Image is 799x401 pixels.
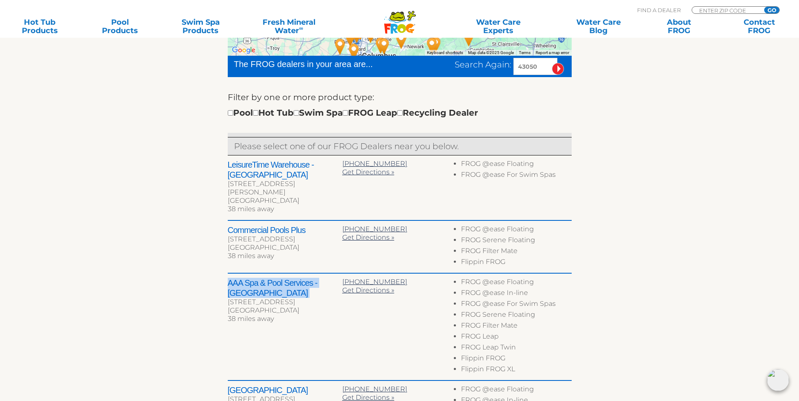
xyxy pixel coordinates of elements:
[461,300,571,310] li: FROG @ease For Swim Spas
[422,34,442,57] div: The Pool House - 37 miles away.
[698,7,755,14] input: Zip Code Form
[461,278,571,289] li: FROG @ease Floating
[461,354,571,365] li: Flippin FROG
[234,140,565,153] p: Please select one of our FROG Dealers near you below.
[461,171,571,181] li: FROG @ease For Swim Spas
[342,286,394,294] a: Get Directions »
[342,225,407,233] a: [PHONE_NUMBER]
[228,278,342,298] h2: AAA Spa & Pool Services - [GEOGRAPHIC_DATA]
[648,18,710,35] a: AboutFROG
[461,321,571,332] li: FROG Filter Mate
[764,7,779,13] input: GO
[228,385,342,395] h2: [GEOGRAPHIC_DATA]
[461,310,571,321] li: FROG Serene Floating
[342,385,407,393] a: [PHONE_NUMBER]
[637,6,681,14] p: Find A Dealer
[331,35,350,58] div: Chevron Pool - 51 miles away.
[228,197,342,205] div: [GEOGRAPHIC_DATA]
[342,233,394,241] a: Get Directions »
[228,106,478,119] div: Pool Hot Tub Swim Spa FROG Leap Recycling Dealer
[342,168,394,176] a: Get Directions »
[234,58,403,70] div: The FROG dealers in your area are...
[461,247,571,258] li: FROG Filter Mate
[228,298,342,306] div: [STREET_ADDRESS]
[228,235,342,243] div: [STREET_ADDRESS]
[342,278,407,286] a: [PHONE_NUMBER]
[378,55,398,78] div: The Pool People - Lancaster - 45 miles away.
[567,18,630,35] a: Water CareBlog
[552,63,564,75] input: Submit
[468,50,514,55] span: Map data ©2025 Google
[344,40,364,63] div: Chevron Pool Co, Inc. - 46 miles away.
[461,332,571,343] li: FROG Leap
[427,50,463,56] button: Keyboard shortcuts
[536,50,569,55] a: Report a map error
[8,18,71,35] a: Hot TubProducts
[426,34,445,56] div: AAA Spa & Pool Services - Zanesville - 38 miles away.
[461,343,571,354] li: FROG Leap Twin
[459,27,479,49] div: Swim-A-Way Pool & Spa - 54 miles away.
[228,225,342,235] h2: Commercial Pools Plus
[448,18,549,35] a: Water CareExperts
[767,369,789,391] img: openIcon
[519,50,531,55] a: Terms (opens in new tab)
[228,180,342,197] div: [STREET_ADDRESS][PERSON_NAME]
[377,54,397,77] div: Rainbow Pools, Spas & More - 45 miles away.
[461,236,571,247] li: FROG Serene Floating
[230,45,258,56] img: Google
[299,25,303,31] sup: ∞
[455,60,511,70] span: Search Again:
[228,243,342,252] div: [GEOGRAPHIC_DATA]
[375,35,394,57] div: Spas Direct - 32 miles away.
[461,225,571,236] li: FROG @ease Floating
[728,18,791,35] a: ContactFROG
[169,18,232,35] a: Swim SpaProducts
[461,160,571,171] li: FROG @ease Floating
[461,385,571,396] li: FROG @ease Floating
[461,258,571,269] li: Flippin FROG
[228,315,274,323] span: 38 miles away
[342,160,407,168] a: [PHONE_NUMBER]
[461,289,571,300] li: FROG @ease In-line
[341,26,360,49] div: Agean Bath & Spa - Columbus - 42 miles away.
[228,160,342,180] h2: LeisureTime Warehouse - [GEOGRAPHIC_DATA]
[228,306,342,315] div: [GEOGRAPHIC_DATA]
[228,205,274,213] span: 38 miles away
[228,252,274,260] span: 38 miles away
[461,365,571,376] li: Flippin FROG XL
[89,18,151,35] a: PoolProducts
[371,34,390,57] div: Pool and Spas by Classic Design - 32 miles away.
[230,45,258,56] a: Open this area in Google Maps (opens a new window)
[228,91,374,104] label: Filter by one or more product type:
[250,18,328,35] a: Fresh MineralWater∞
